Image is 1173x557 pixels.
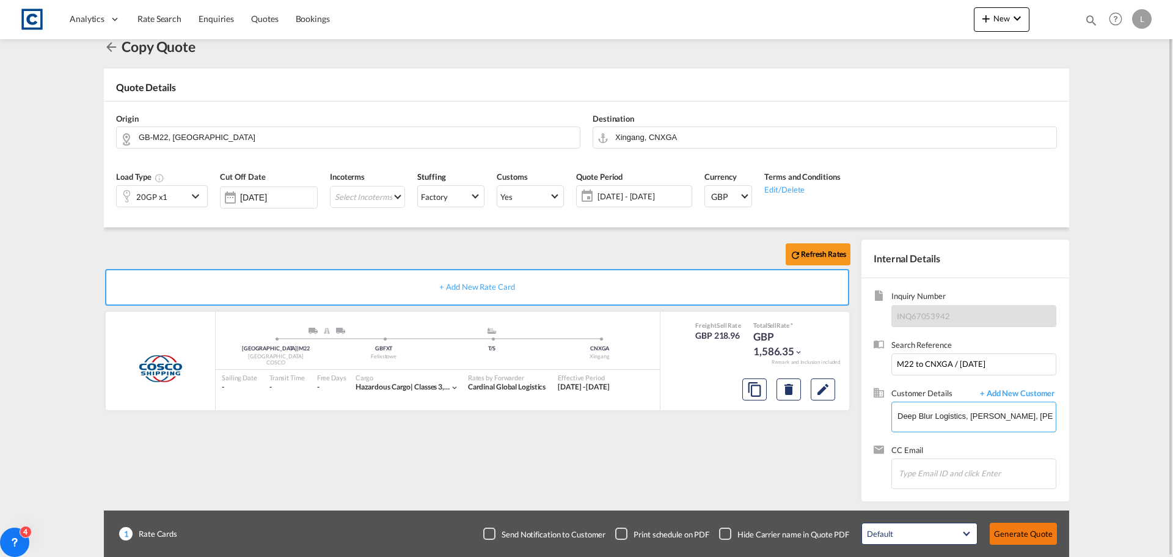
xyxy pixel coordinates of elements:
[979,11,993,26] md-icon: icon-plus 400-fg
[104,81,1069,100] div: Quote Details
[116,114,138,124] span: Origin
[899,460,1021,486] input: Chips input.
[269,373,305,382] div: Transit Time
[891,339,1056,353] span: Search Reference
[974,7,1029,32] button: icon-plus 400-fgNewicon-chevron-down
[558,382,610,393] div: 01 Sep 2025 - 30 Sep 2025
[576,172,623,182] span: Quote Period
[18,6,46,33] img: 1fdb9190129311efbfaf67cbb4249bed.jpeg
[502,529,605,540] div: Send Notification to Customer
[695,330,741,342] div: GBP 218.96
[811,378,835,400] button: Edit
[330,353,438,361] div: Felixstowe
[116,185,208,207] div: 20GP x1icon-chevron-down
[468,382,546,391] span: Cardinal Global Logistics
[891,353,1056,375] input: Enter search reference
[789,322,793,329] span: Subject to Remarks
[136,188,167,205] div: 20GP x1
[634,529,709,540] div: Print schedule on PDF
[336,328,345,334] img: ROAD
[483,528,605,540] md-checkbox: Checkbox No Ink
[299,345,310,352] span: M22
[497,172,527,182] span: Customs
[861,240,1069,278] div: Internal Details
[330,186,405,208] md-select: Select Incoterms
[356,382,414,391] span: Hazardous Cargo
[897,459,1056,486] md-chips-wrap: Chips container. Enter the text area, then type text, and press enter to add a chip.
[70,13,104,25] span: Analytics
[979,13,1025,23] span: New
[296,13,330,24] span: Bookings
[593,127,1057,149] md-input-container: Xingang, CNXGA
[594,188,692,205] span: [DATE] - [DATE]
[222,359,330,367] div: COSCO
[891,290,1056,304] span: Inquiry Number
[317,382,320,393] div: -
[1010,11,1025,26] md-icon: icon-chevron-down
[742,378,767,400] button: Copy
[1105,9,1132,31] div: Help
[891,388,974,402] span: Customer Details
[137,13,181,24] span: Rate Search
[104,40,119,54] md-icon: icon-arrow-left
[450,383,459,392] md-icon: icon-chevron-down
[317,373,346,382] div: Free Days
[615,127,1050,148] input: Search by Door/Port
[764,183,840,195] div: Edit/Delete
[546,353,654,361] div: Xingang
[188,189,206,204] md-icon: icon-chevron-down
[990,523,1057,545] button: Generate Quote
[1132,9,1152,29] div: L
[139,127,574,148] input: Search by Door/Port
[411,382,413,391] span: |
[719,528,849,540] md-checkbox: Checkbox No Ink
[116,172,164,182] span: Load Type
[137,353,183,384] img: COSCO
[500,192,513,202] div: Yes
[105,269,849,306] div: + Add New Rate Card
[269,382,305,393] div: -
[593,114,634,124] span: Destination
[891,444,1056,459] span: CC Email
[220,172,266,182] span: Cut Off Date
[155,173,164,183] md-icon: icon-information-outline
[497,185,564,207] md-select: Select Customs: Yes
[240,193,317,202] input: Select
[897,402,1056,430] input: Enter Customer Details
[597,191,689,202] span: [DATE] - [DATE]
[199,13,234,24] span: Enquiries
[421,192,447,202] div: Factory
[794,348,803,356] md-icon: icon-chevron-down
[309,328,318,334] img: ROAD
[717,322,727,329] span: Sell
[1084,13,1098,27] md-icon: icon-magnify
[484,328,499,334] md-icon: assets/icons/custom/ship-fill.svg
[974,388,1056,402] span: + Add New Customer
[417,172,445,182] span: Stuffing
[558,373,610,382] div: Effective Period
[737,529,849,540] div: Hide Carrier name in Quote PDF
[753,321,814,330] div: Total Rate
[695,321,741,330] div: Freight Rate
[790,249,801,260] md-icon: icon-refresh
[417,185,484,207] md-select: Select Stuffing: Factory
[801,249,846,259] b: Refresh Rates
[297,345,299,352] span: |
[777,378,801,400] button: Delete
[546,345,654,353] div: CNXGA
[438,345,546,353] div: T/S
[704,172,736,182] span: Currency
[222,353,330,361] div: [GEOGRAPHIC_DATA]
[764,172,840,182] span: Terms and Conditions
[747,382,762,397] md-icon: assets/icons/custom/copyQuote.svg
[222,373,257,382] div: Sailing Date
[753,330,814,359] div: GBP 1,586.35
[558,382,610,391] span: [DATE] - [DATE]
[704,185,752,207] md-select: Select Currency: £ GBPUnited Kingdom Pound
[242,345,299,352] span: [GEOGRAPHIC_DATA]
[222,382,257,393] div: -
[330,172,365,182] span: Incoterms
[615,528,709,540] md-checkbox: Checkbox No Ink
[897,311,950,321] span: INQ67053942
